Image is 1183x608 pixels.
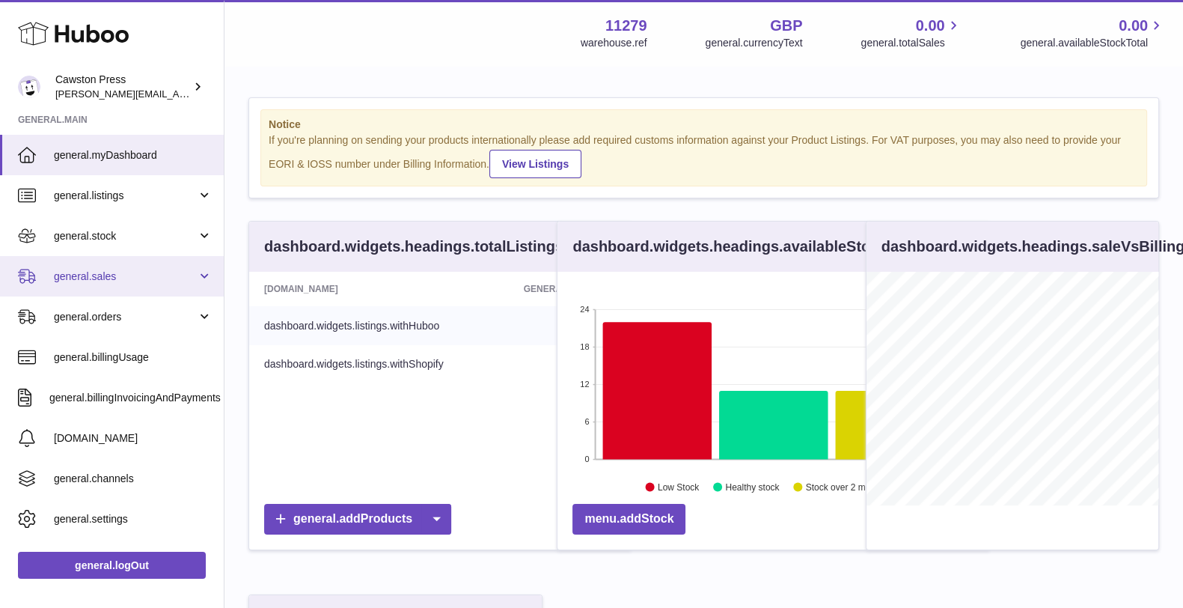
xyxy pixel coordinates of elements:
h3: dashboard.widgets.headings.availableStockTotal [572,237,921,257]
th: [DOMAIN_NAME] [249,272,490,306]
strong: 11279 [605,16,647,36]
text: 0 [585,455,590,463]
span: general.totalSales [860,36,962,50]
span: [DOMAIN_NAME] [54,431,213,446]
span: general.orders [54,310,197,324]
td: dashboard.widgets.listings.withHuboo [249,306,490,345]
strong: Notice [269,118,1139,132]
h3: dashboard.widgets.headings.totalListings [264,237,563,257]
span: [PERSON_NAME][EMAIL_ADDRESS][PERSON_NAME][DOMAIN_NAME] [55,88,380,100]
th: general.quantity [490,272,631,306]
span: 0.00 [916,16,945,36]
div: general.currencyText [706,36,803,50]
img: thomas.carson@cawstonpress.com [18,76,40,98]
text: 18 [581,342,590,351]
a: 0.00 general.availableStockTotal [1021,16,1165,50]
div: warehouse.ref [581,36,647,50]
span: general.stock [54,229,197,243]
text: 6 [585,417,590,426]
div: If you're planning on sending your products internationally please add required customs informati... [269,133,1139,178]
a: menu.addStock [572,504,685,535]
text: Low Stock [658,481,700,492]
span: general.myDashboard [54,148,213,162]
span: general.settings [54,512,213,526]
a: general.addProducts [264,504,451,535]
span: 0.00 [1119,16,1148,36]
span: general.channels [54,472,213,486]
span: general.billingUsage [54,350,213,365]
td: dashboard.widgets.listings.withShopify [249,345,490,384]
span: general.billingInvoicingAndPayments [49,391,221,405]
a: View Listings [489,150,581,178]
text: 12 [581,380,590,389]
text: Healthy stock [726,481,780,492]
div: Cawston Press [55,73,190,101]
span: general.listings [54,189,197,203]
span: general.sales [54,270,197,284]
a: general.logOut [18,552,206,579]
text: Stock over 2 months [806,481,887,492]
a: 0.00 general.totalSales [860,16,962,50]
span: general.availableStockTotal [1021,36,1165,50]
text: 24 [581,305,590,314]
strong: GBP [770,16,802,36]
